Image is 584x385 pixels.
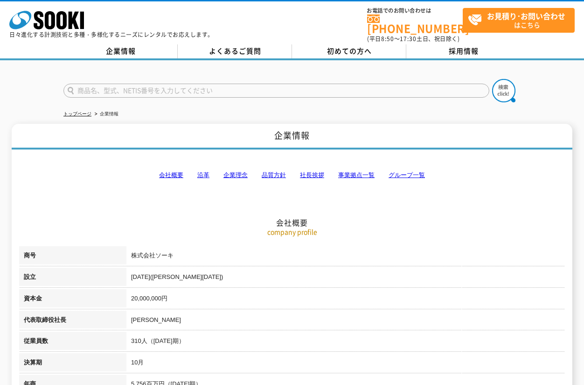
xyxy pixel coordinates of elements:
[126,332,565,353] td: 310人（[DATE]期）
[19,124,565,228] h2: 会社概要
[463,8,575,33] a: お見積り･お問い合わせはこちら
[178,44,292,58] a: よくあるご質問
[126,311,565,332] td: [PERSON_NAME]
[19,289,126,311] th: 資本金
[381,35,394,43] span: 8:50
[63,84,489,98] input: 商品名、型式、NETIS番号を入力してください
[389,171,425,178] a: グループ一覧
[292,44,406,58] a: 初めての方へ
[19,268,126,289] th: 設立
[19,332,126,353] th: 従業員数
[12,124,572,150] h1: 企業情報
[126,246,565,268] td: 株式会社ソーキ
[63,44,178,58] a: 企業情報
[19,246,126,268] th: 商号
[367,35,459,43] span: (平日 ～ 土日、祝日除く)
[300,171,324,178] a: 社長挨拶
[19,227,565,237] p: company profile
[9,32,214,37] p: 日々進化する計測技術と多種・多様化するニーズにレンタルでお応えします。
[126,289,565,311] td: 20,000,000円
[19,311,126,332] th: 代表取締役社長
[19,353,126,375] th: 決算期
[262,171,286,178] a: 品質方針
[93,109,118,119] li: 企業情報
[197,171,209,178] a: 沿革
[468,8,574,32] span: はこちら
[63,111,91,116] a: トップページ
[492,79,515,102] img: btn_search.png
[367,14,463,34] a: [PHONE_NUMBER]
[223,171,248,178] a: 企業理念
[159,171,183,178] a: 会社概要
[126,268,565,289] td: [DATE]([PERSON_NAME][DATE])
[327,46,372,56] span: 初めての方へ
[338,171,375,178] a: 事業拠点一覧
[367,8,463,14] span: お電話でのお問い合わせは
[126,353,565,375] td: 10月
[406,44,521,58] a: 採用情報
[487,10,565,21] strong: お見積り･お問い合わせ
[400,35,417,43] span: 17:30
